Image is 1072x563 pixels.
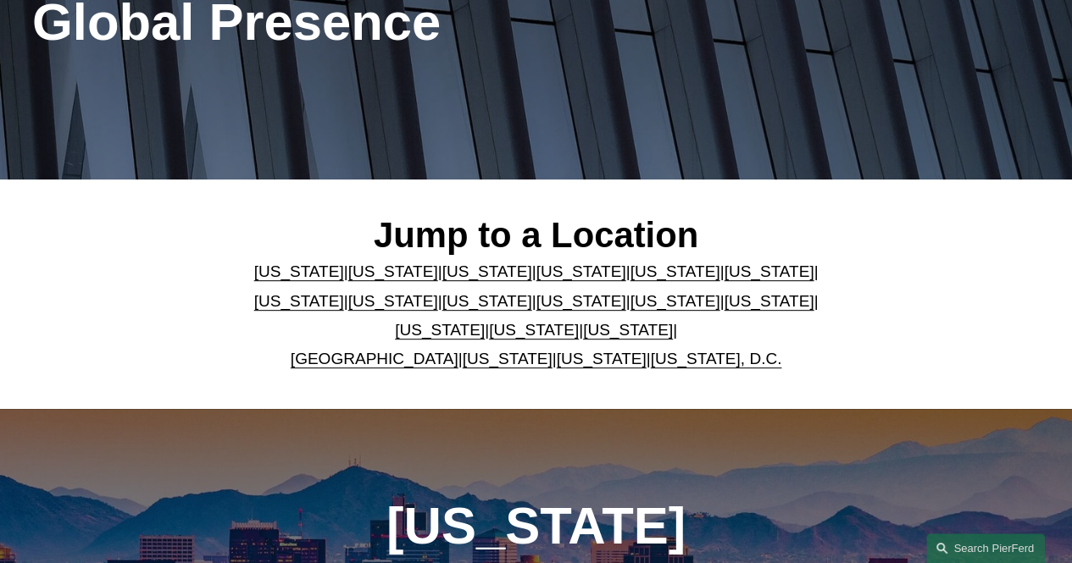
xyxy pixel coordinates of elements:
a: Search this site [926,533,1045,563]
a: [US_STATE] [254,292,344,310]
h1: [US_STATE] [326,496,746,555]
a: [US_STATE] [583,321,673,339]
a: [US_STATE] [557,350,647,367]
h2: Jump to a Location [242,214,830,257]
a: [US_STATE] [630,262,719,280]
a: [US_STATE] [348,262,438,280]
a: [GEOGRAPHIC_DATA] [291,350,458,367]
a: [US_STATE] [348,292,438,310]
a: [US_STATE] [724,262,814,280]
a: [US_STATE] [463,350,553,367]
p: | | | | | | | | | | | | | | | | | | [242,257,830,373]
a: [US_STATE] [442,262,532,280]
a: [US_STATE] [536,262,626,280]
a: [US_STATE], D.C. [651,350,782,367]
a: [US_STATE] [489,321,579,339]
a: [US_STATE] [442,292,532,310]
a: [US_STATE] [395,321,485,339]
a: [US_STATE] [254,262,344,280]
a: [US_STATE] [630,292,719,310]
a: [US_STATE] [724,292,814,310]
a: [US_STATE] [536,292,626,310]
